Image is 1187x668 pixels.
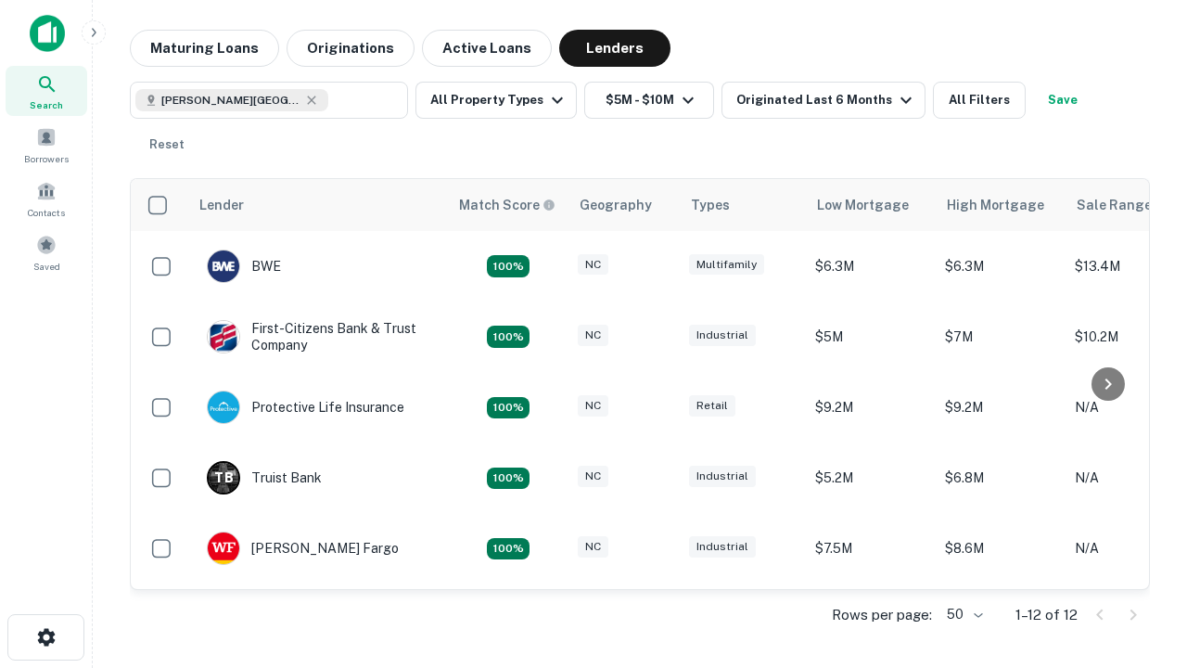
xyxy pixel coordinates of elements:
div: Originated Last 6 Months [736,89,917,111]
div: Lender [199,194,244,216]
a: Search [6,66,87,116]
th: Low Mortgage [806,179,936,231]
p: 1–12 of 12 [1015,604,1078,626]
a: Saved [6,227,87,277]
th: High Mortgage [936,179,1066,231]
th: Geography [568,179,680,231]
td: $7.5M [806,513,936,584]
button: $5M - $10M [584,82,714,119]
div: Sale Range [1077,194,1152,216]
span: Contacts [28,205,65,220]
div: NC [578,325,608,346]
div: Multifamily [689,254,764,276]
iframe: Chat Widget [1094,520,1187,609]
div: Capitalize uses an advanced AI algorithm to match your search with the best lender. The match sco... [459,195,555,215]
button: Maturing Loans [130,30,279,67]
span: Saved [33,259,60,274]
button: Reset [137,126,197,163]
div: Matching Properties: 2, hasApolloMatch: undefined [487,538,530,560]
td: $6.3M [936,231,1066,302]
div: Types [691,194,730,216]
span: Search [30,97,63,112]
div: NC [578,254,608,276]
button: Active Loans [422,30,552,67]
button: Save your search to get updates of matches that match your search criteria. [1033,82,1092,119]
td: $8.8M [806,584,936,654]
img: picture [208,392,239,423]
div: High Mortgage [947,194,1044,216]
div: Matching Properties: 2, hasApolloMatch: undefined [487,397,530,419]
div: NC [578,536,608,558]
button: Originations [287,30,415,67]
div: Industrial [689,325,756,346]
td: $5M [806,302,936,372]
td: $9.2M [806,372,936,443]
h6: Match Score [459,195,552,215]
td: $5.2M [806,443,936,513]
a: Borrowers [6,120,87,170]
a: Contacts [6,173,87,224]
button: All Property Types [415,82,577,119]
div: 50 [939,601,986,628]
div: BWE [207,250,281,283]
div: Protective Life Insurance [207,391,404,424]
img: capitalize-icon.png [30,15,65,52]
div: Geography [580,194,652,216]
div: Low Mortgage [817,194,909,216]
div: Matching Properties: 3, hasApolloMatch: undefined [487,468,530,490]
td: $8.8M [936,584,1066,654]
div: Retail [689,395,735,417]
div: Industrial [689,536,756,558]
div: NC [578,395,608,417]
div: Matching Properties: 2, hasApolloMatch: undefined [487,255,530,277]
td: $9.2M [936,372,1066,443]
button: All Filters [933,82,1026,119]
p: Rows per page: [832,604,932,626]
td: $6.3M [806,231,936,302]
th: Lender [188,179,448,231]
div: NC [578,466,608,487]
div: First-citizens Bank & Trust Company [207,320,429,353]
img: picture [208,250,239,282]
p: T B [214,469,233,488]
th: Types [680,179,806,231]
img: picture [208,533,239,564]
div: [PERSON_NAME] Fargo [207,532,399,565]
span: [PERSON_NAME][GEOGRAPHIC_DATA], [GEOGRAPHIC_DATA] [161,92,300,109]
td: $6.8M [936,443,1066,513]
div: Industrial [689,466,756,487]
div: Truist Bank [207,461,322,495]
button: Lenders [559,30,670,67]
td: $8.6M [936,513,1066,584]
th: Capitalize uses an advanced AI algorithm to match your search with the best lender. The match sco... [448,179,568,231]
span: Borrowers [24,151,69,166]
img: picture [208,321,239,353]
button: Originated Last 6 Months [721,82,925,119]
td: $7M [936,302,1066,372]
div: Matching Properties: 2, hasApolloMatch: undefined [487,326,530,348]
